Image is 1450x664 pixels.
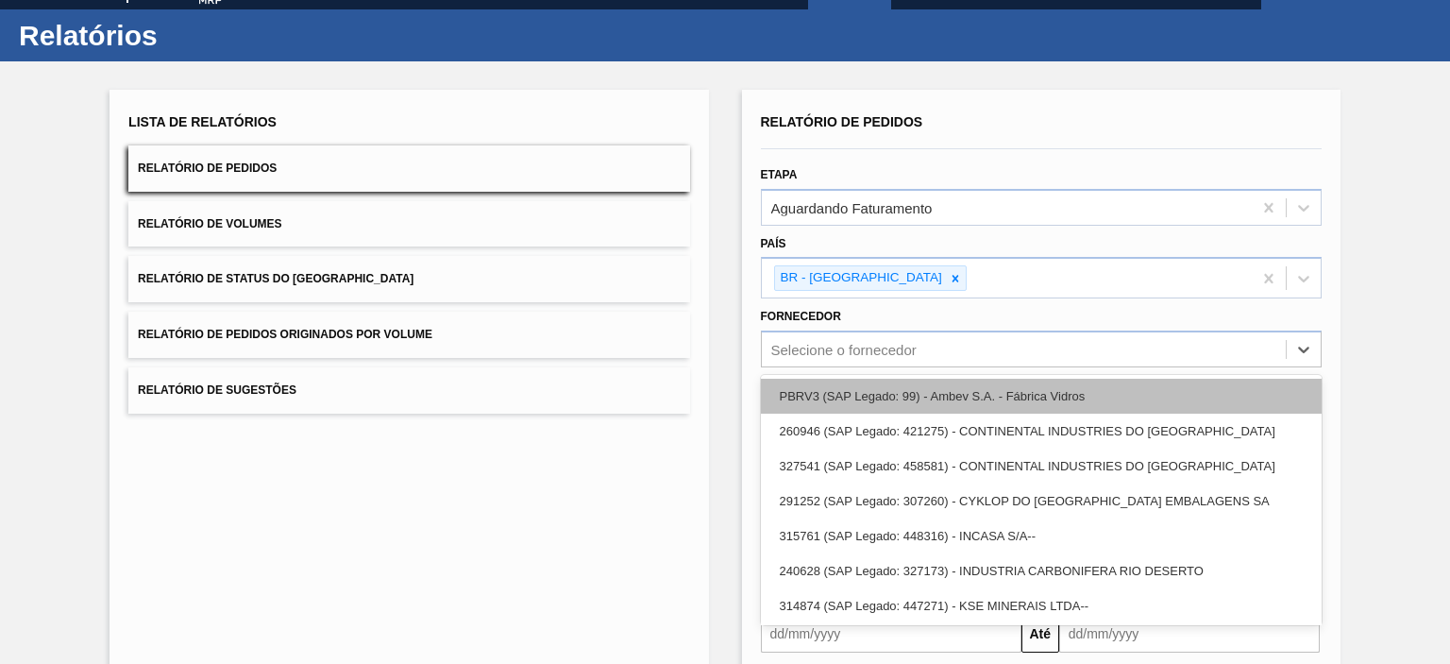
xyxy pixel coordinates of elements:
div: BR - [GEOGRAPHIC_DATA] [775,266,945,290]
button: Relatório de Status do [GEOGRAPHIC_DATA] [128,256,689,302]
div: 314874 (SAP Legado: 447271) - KSE MINERAIS LTDA-- [761,588,1322,623]
div: 327541 (SAP Legado: 458581) - CONTINENTAL INDUSTRIES DO [GEOGRAPHIC_DATA] [761,449,1322,484]
span: Relatório de Pedidos Originados por Volume [138,328,432,341]
span: Relatório de Pedidos [138,162,277,175]
button: Relatório de Pedidos [128,145,689,192]
div: Selecione o fornecedor [771,342,917,358]
div: 240628 (SAP Legado: 327173) - INDUSTRIA CARBONIFERA RIO DESERTO [761,553,1322,588]
button: Relatório de Volumes [128,201,689,247]
button: Relatório de Pedidos Originados por Volume [128,312,689,358]
div: 291252 (SAP Legado: 307260) - CYKLOP DO [GEOGRAPHIC_DATA] EMBALAGENS SA [761,484,1322,519]
input: dd/mm/yyyy [761,615,1021,653]
span: Lista de Relatórios [128,114,277,129]
button: Até [1021,615,1059,653]
button: Relatório de Sugestões [128,367,689,414]
div: PBRV3 (SAP Legado: 99) - Ambev S.A. - Fábrica Vidros [761,379,1322,414]
span: Relatório de Pedidos [761,114,923,129]
label: País [761,237,786,250]
div: 318976 (SAP Legado: 400671) - MANUCHAR COMERCIO EXTERIOR LTDA [761,623,1322,658]
label: Etapa [761,168,798,181]
h1: Relatórios [19,25,354,46]
div: 315761 (SAP Legado: 448316) - INCASA S/A-- [761,519,1322,553]
span: Relatório de Volumes [138,217,281,230]
span: Relatório de Status do [GEOGRAPHIC_DATA] [138,272,413,285]
label: Fornecedor [761,310,841,323]
span: Relatório de Sugestões [138,383,296,397]
div: 260946 (SAP Legado: 421275) - CONTINENTAL INDUSTRIES DO [GEOGRAPHIC_DATA] [761,414,1322,449]
div: Aguardando Faturamento [771,199,933,215]
input: dd/mm/yyyy [1059,615,1320,653]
